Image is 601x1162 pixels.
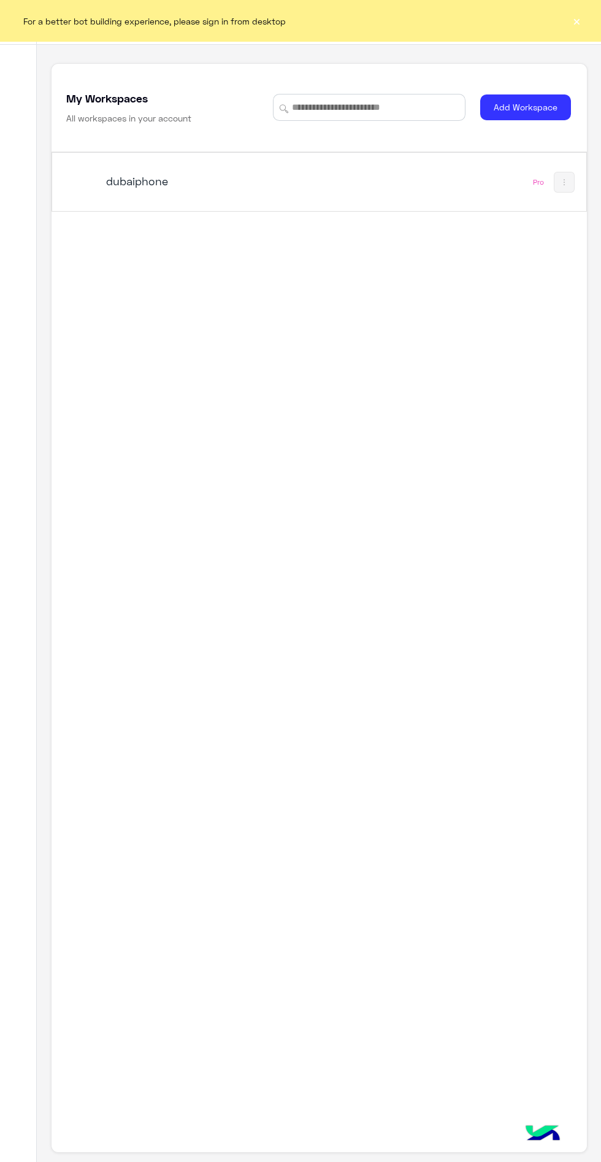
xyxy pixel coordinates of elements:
div: Pro [533,177,544,187]
button: × [570,15,583,27]
span: For a better bot building experience, please sign in from desktop [23,15,286,28]
h6: All workspaces in your account [66,112,191,125]
img: hulul-logo.png [521,1113,564,1156]
h5: dubaiphone [106,174,290,188]
h5: My Workspaces [66,91,148,106]
button: Add Workspace [480,94,571,120]
img: 1403182699927242 [63,164,96,191]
